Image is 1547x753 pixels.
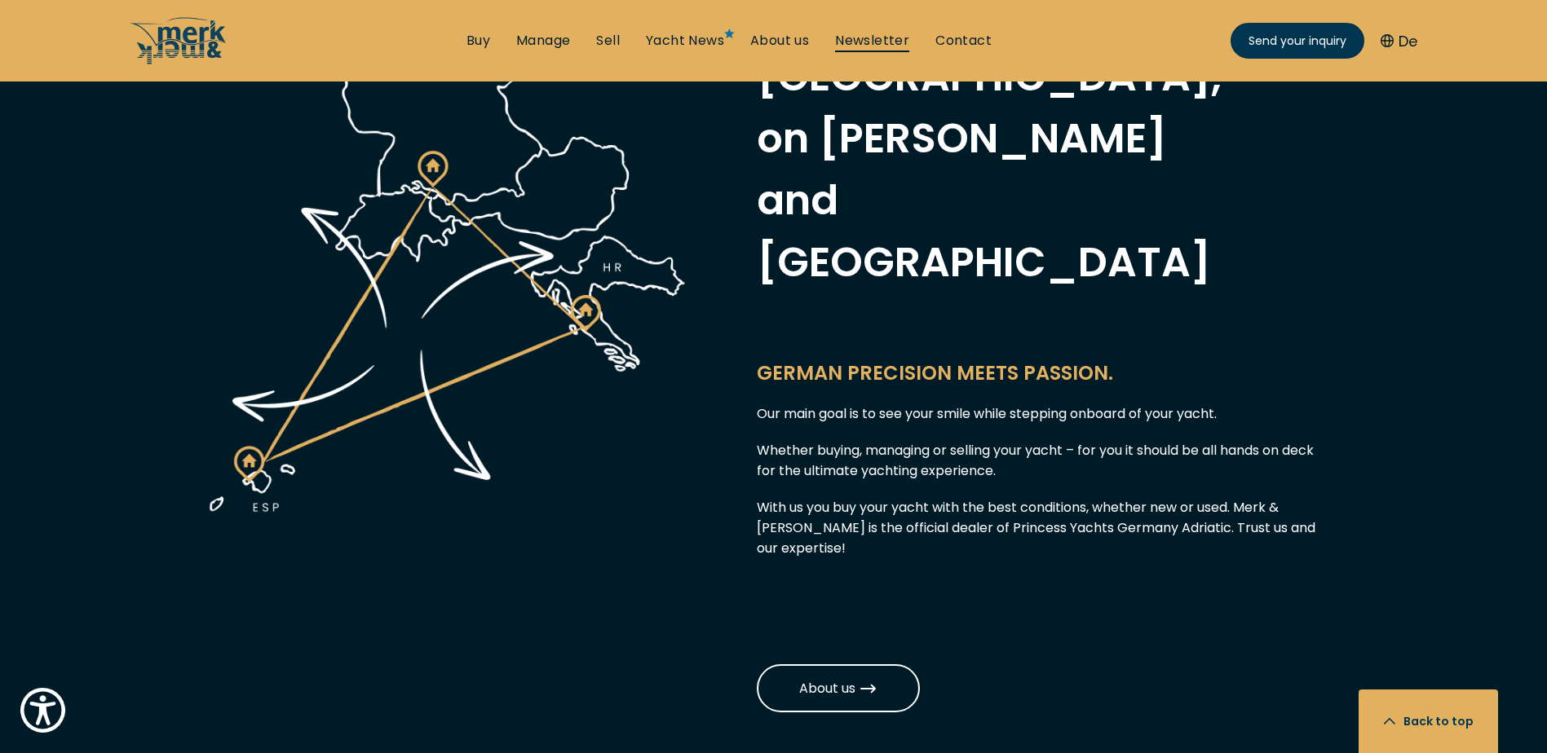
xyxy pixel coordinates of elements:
[516,32,570,50] a: Manage
[757,440,1328,481] p: Whether buying, managing or selling your yacht – for you it should be all hands on deck for the u...
[750,32,809,50] a: About us
[799,678,877,698] span: About us
[835,32,909,50] a: Newsletter
[646,32,724,50] a: Yacht News
[1359,689,1498,753] button: Back to top
[596,32,620,50] a: Sell
[757,359,1328,387] p: GERMAN PRECISION MEETS PASSION.
[130,51,228,70] a: /
[935,32,992,50] a: Contact
[757,664,920,712] a: About us
[16,684,69,737] button: Show Accessibility Preferences
[1231,23,1364,59] a: Send your inquiry
[466,32,490,50] a: Buy
[1381,30,1417,52] button: De
[757,497,1328,558] p: With us you buy your yacht with the best conditions, whether new or used. Merk & [PERSON_NAME] is...
[757,403,1328,424] p: Our main goal is to see your smile while stepping onboard of your yacht.
[1249,33,1346,50] span: Send your inquiry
